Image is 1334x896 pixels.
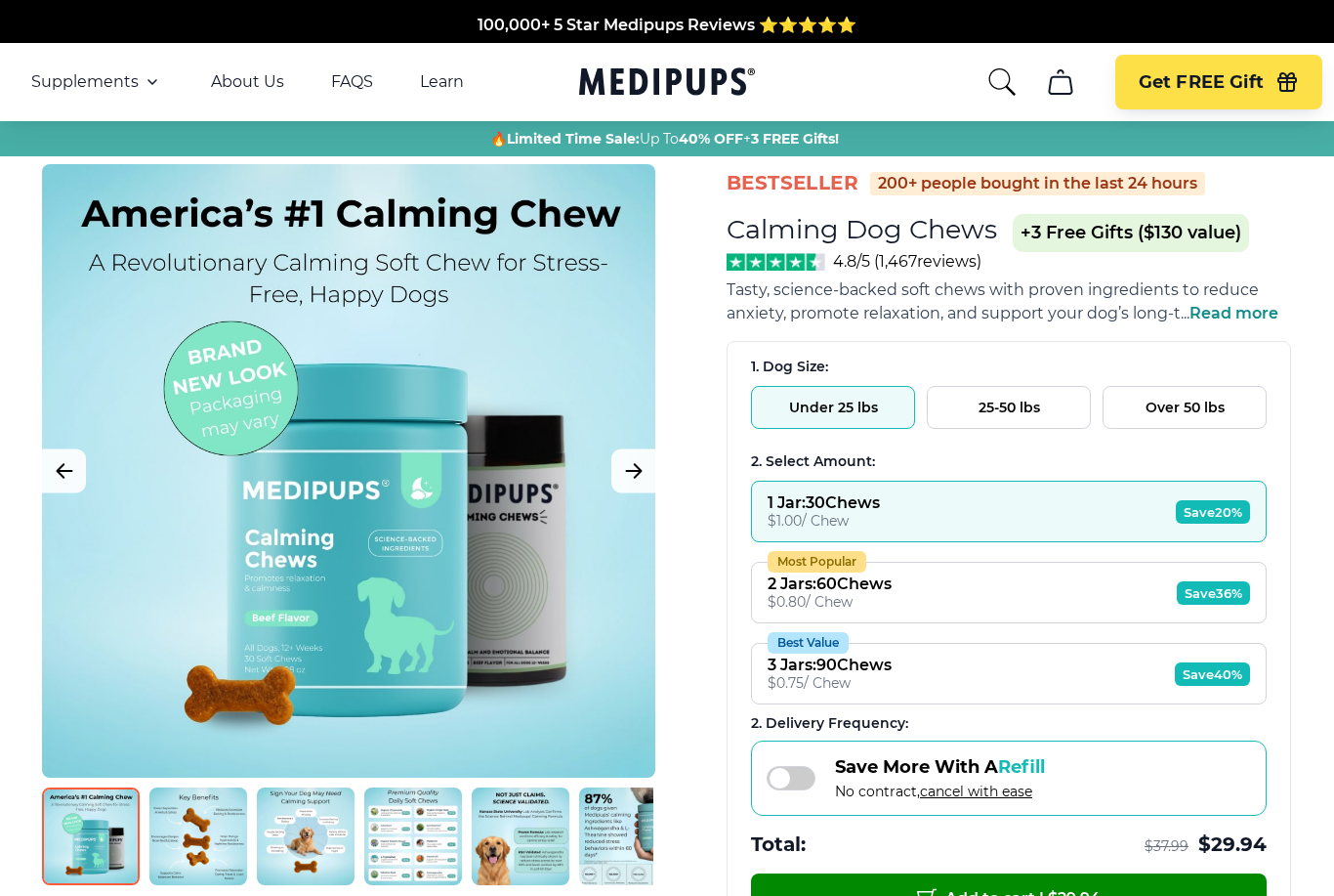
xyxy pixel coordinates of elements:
div: 1. Dog Size: [751,358,1267,376]
img: Calming Dog Chews | Natural Dog Supplements [364,788,462,885]
span: +3 Free Gifts ($130 value) [1013,214,1249,252]
div: 200+ people bought in the last 24 hours [870,172,1205,195]
img: Calming Dog Chews | Natural Dog Supplements [472,788,569,885]
div: $ 0.75 / Chew [768,674,892,692]
h1: Calming Dog Chews [727,213,997,245]
span: Supplements [31,72,139,92]
span: No contract, [835,783,1045,800]
span: Get FREE Gift [1139,71,1264,94]
span: $ 37.99 [1145,837,1188,856]
span: 100,000+ 5 Star Medipups Reviews ⭐️⭐️⭐️⭐️⭐️ [478,16,856,34]
button: 1 Jar:30Chews$1.00/ ChewSave20% [751,481,1267,542]
div: 3 Jars : 90 Chews [768,656,892,674]
a: FAQS [331,72,373,92]
span: Tasty, science-backed soft chews with proven ingredients to reduce [727,280,1259,299]
button: Best Value3 Jars:90Chews$0.75/ ChewSave40% [751,643,1267,704]
button: Supplements [31,70,164,94]
img: Calming Dog Chews | Natural Dog Supplements [42,788,140,885]
div: 1 Jar : 30 Chews [768,493,880,512]
img: Calming Dog Chews | Natural Dog Supplements [149,788,247,885]
span: cancel with ease [920,783,1032,800]
span: Total: [751,832,806,858]
div: 2. Select Amount: [751,452,1267,471]
button: Previous Image [42,449,86,493]
span: Save 20% [1176,500,1250,524]
button: Get FREE Gift [1115,55,1322,109]
button: cart [1037,59,1084,106]
img: Calming Dog Chews | Natural Dog Supplements [579,788,677,885]
span: anxiety, promote relaxation, and support your dog’s long-t [727,304,1181,322]
div: $ 1.00 / Chew [768,512,880,530]
span: Save More With A [835,756,1045,778]
button: Under 25 lbs [751,386,915,429]
a: About Us [211,72,284,92]
span: Read more [1189,304,1278,322]
img: Stars - 4.8 [727,253,825,271]
img: Calming Dog Chews | Natural Dog Supplements [257,788,354,885]
span: Save 36% [1177,581,1250,605]
button: Most Popular2 Jars:60Chews$0.80/ ChewSave36% [751,562,1267,623]
button: Over 50 lbs [1103,386,1267,429]
span: 2 . Delivery Frequency: [751,714,908,732]
a: Medipups [579,64,755,104]
span: Save 40% [1175,662,1250,686]
button: Next Image [611,449,655,493]
div: Most Popular [768,551,866,573]
span: $ 29.94 [1198,832,1267,858]
span: 🔥 Up To + [490,129,839,149]
div: 2 Jars : 60 Chews [768,575,892,593]
span: ... [1181,304,1278,322]
div: Best Value [768,632,849,654]
span: BestSeller [727,170,858,196]
div: $ 0.80 / Chew [768,593,892,611]
button: search [986,66,1018,98]
button: 25-50 lbs [927,386,1091,429]
span: Made In The [GEOGRAPHIC_DATA] from domestic & globally sourced ingredients [343,39,992,58]
span: 4.8/5 ( 1,467 reviews) [833,252,981,271]
span: Refill [998,756,1045,778]
a: Learn [420,72,464,92]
